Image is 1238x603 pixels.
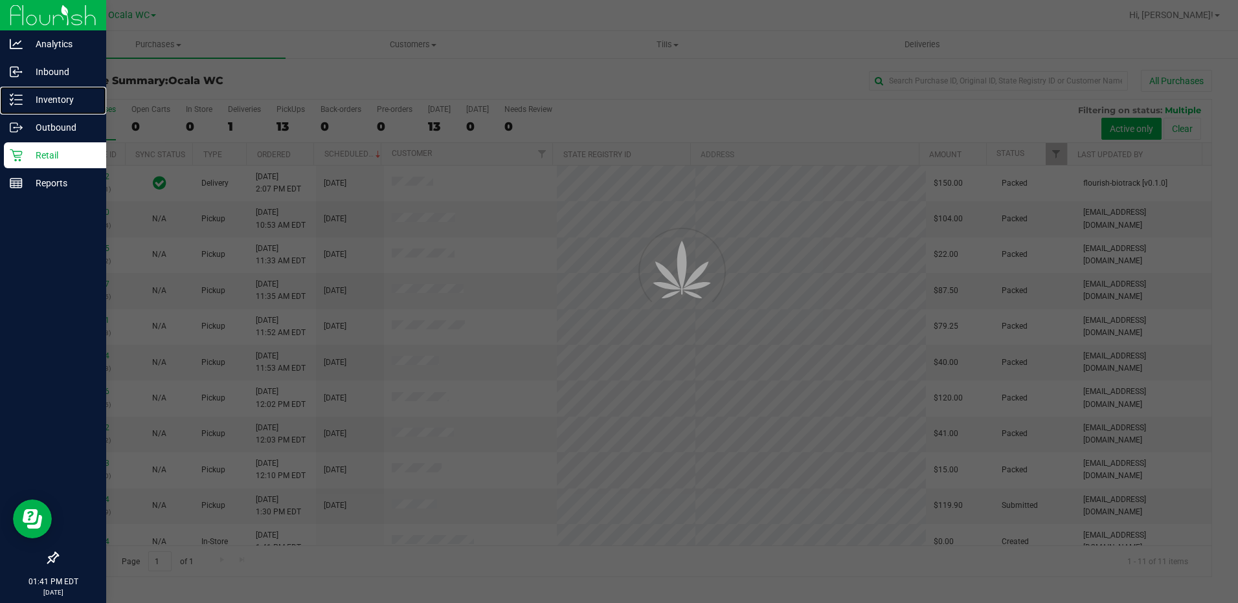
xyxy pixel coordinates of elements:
[10,38,23,50] inline-svg: Analytics
[10,93,23,106] inline-svg: Inventory
[6,587,100,597] p: [DATE]
[6,576,100,587] p: 01:41 PM EDT
[23,36,100,52] p: Analytics
[10,121,23,134] inline-svg: Outbound
[23,64,100,80] p: Inbound
[23,120,100,135] p: Outbound
[13,499,52,538] iframe: Resource center
[10,149,23,162] inline-svg: Retail
[10,177,23,190] inline-svg: Reports
[23,148,100,163] p: Retail
[10,65,23,78] inline-svg: Inbound
[23,175,100,191] p: Reports
[23,92,100,107] p: Inventory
